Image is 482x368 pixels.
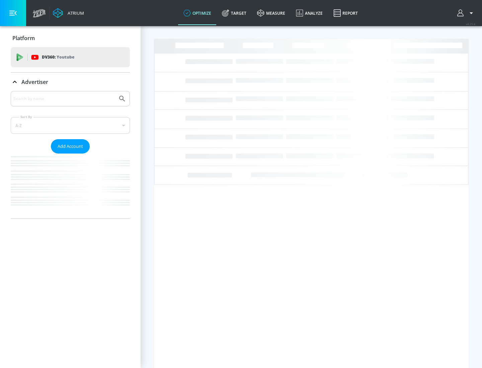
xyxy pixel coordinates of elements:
a: Analyze [291,1,328,25]
nav: list of Advertiser [11,154,130,218]
a: Report [328,1,363,25]
button: Add Account [51,139,90,154]
div: Atrium [65,10,84,16]
div: Advertiser [11,73,130,91]
span: v 4.25.4 [466,22,475,26]
div: Platform [11,29,130,48]
a: measure [252,1,291,25]
div: A-Z [11,117,130,134]
label: Sort By [19,115,33,119]
div: DV360: Youtube [11,47,130,67]
div: Advertiser [11,91,130,218]
a: Target [217,1,252,25]
p: Advertiser [21,78,48,86]
p: Youtube [57,54,74,61]
a: optimize [178,1,217,25]
input: Search by name [13,94,115,103]
a: Atrium [53,8,84,18]
p: Platform [12,34,35,42]
p: DV360: [42,54,74,61]
span: Add Account [58,143,83,150]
